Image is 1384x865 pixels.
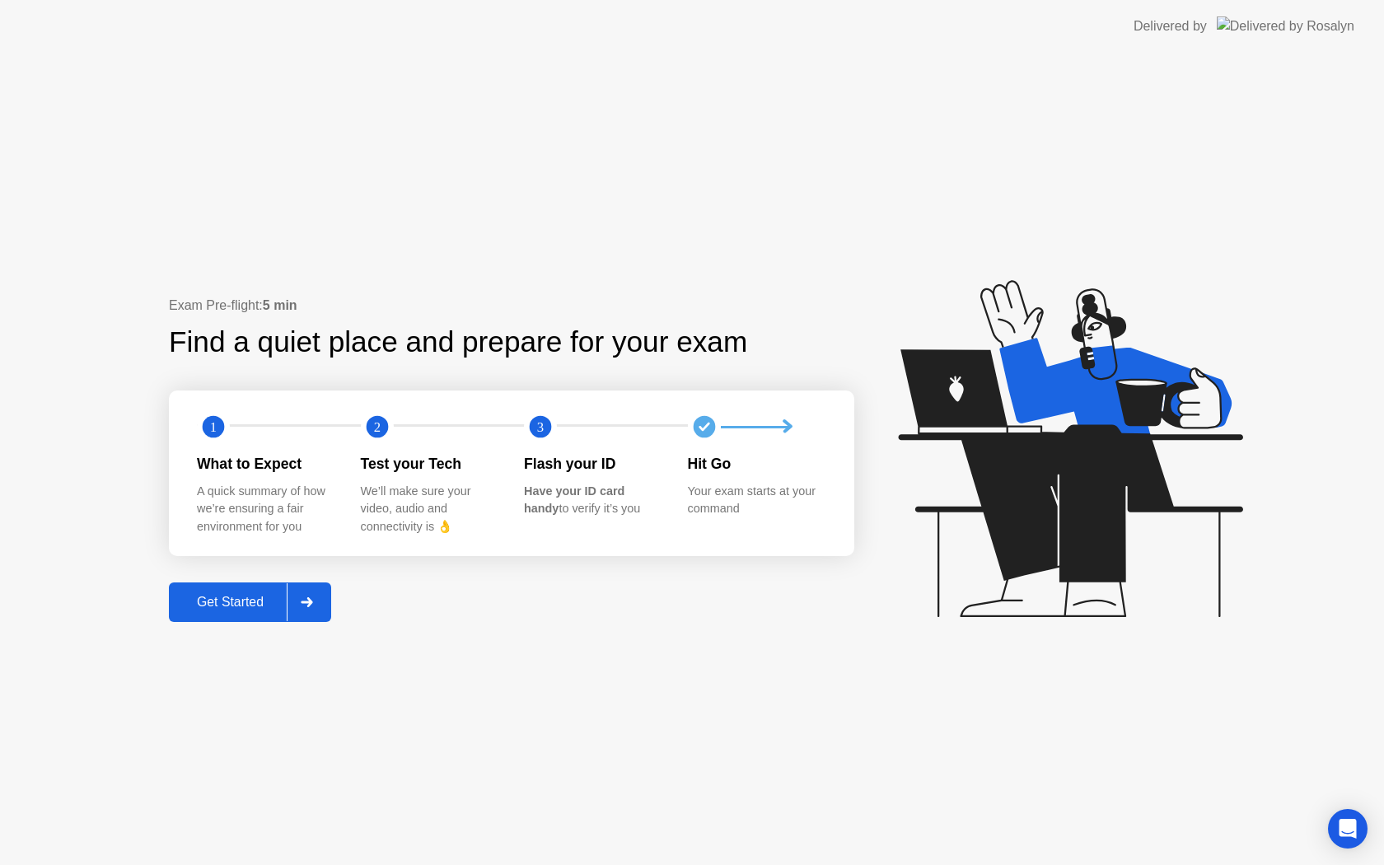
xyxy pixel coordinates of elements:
div: Test your Tech [361,453,498,475]
button: Get Started [169,582,331,622]
b: Have your ID card handy [524,484,624,516]
div: What to Expect [197,453,334,475]
div: Exam Pre-flight: [169,296,854,316]
div: Open Intercom Messenger [1328,809,1368,849]
div: We’ll make sure your video, audio and connectivity is 👌 [361,483,498,536]
div: A quick summary of how we’re ensuring a fair environment for you [197,483,334,536]
text: 3 [537,419,544,435]
div: Your exam starts at your command [688,483,825,518]
img: Delivered by Rosalyn [1217,16,1354,35]
div: Hit Go [688,453,825,475]
text: 1 [210,419,217,435]
text: 2 [373,419,380,435]
div: Flash your ID [524,453,662,475]
b: 5 min [263,298,297,312]
div: Get Started [174,595,287,610]
div: Find a quiet place and prepare for your exam [169,320,750,364]
div: to verify it’s you [524,483,662,518]
div: Delivered by [1134,16,1207,36]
